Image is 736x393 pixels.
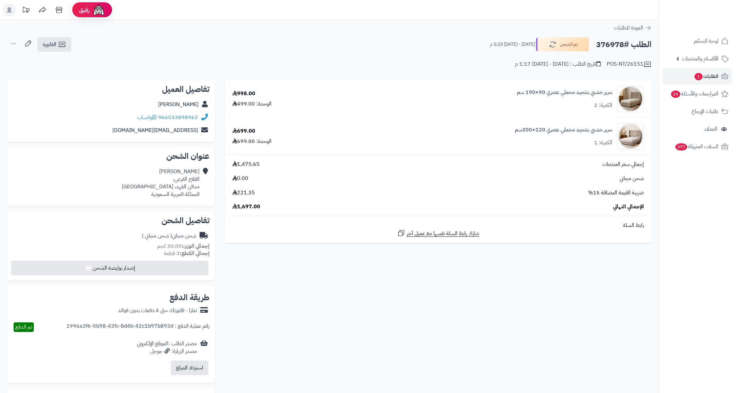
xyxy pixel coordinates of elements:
span: العملاء [705,124,717,134]
a: العملاء [662,121,732,137]
span: طلبات الإرجاع [692,107,718,116]
img: 1756283185-1-90x90.jpg [618,123,644,150]
h2: الطلب #376978 [596,38,651,51]
span: شحن مجاني [620,175,644,182]
div: الكمية: 1 [594,139,612,147]
div: تاريخ الطلب : [DATE] - [DATE] 1:17 م [515,60,601,68]
div: شحن مجاني [142,232,196,240]
span: 397 [675,143,688,151]
div: الوحدة: 499.00 [232,100,272,108]
span: لوحة التحكم [694,36,718,46]
h2: تفاصيل العميل [12,85,210,93]
span: تم الدفع [15,323,32,331]
div: رقم عملية الدفع : 1996a3f6-0b98-43fc-8d4b-42c1b97b893d [66,322,210,332]
div: الوحدة: 699.00 [232,138,272,145]
span: الإجمالي النهائي [613,203,644,211]
a: شارك رابط السلة نفسها مع عميل آخر [397,229,479,237]
a: واتساب [137,113,157,121]
button: استرداد المبلغ [171,360,209,375]
img: ai-face.png [92,3,105,17]
span: 24 [671,90,680,98]
a: سرير خشبي بتنجيد مخملي عصري 90×190 سم [517,89,612,96]
a: سرير خشبي بتنجيد مخملي عصري 120×200سم [515,126,612,134]
div: تمارا - فاتورتك حتى 4 دفعات بدون فوائد [118,307,197,314]
div: مصدر الزيارة: جوجل [137,348,197,355]
a: العودة للطلبات [614,24,651,32]
div: الكمية: 2 [594,101,612,109]
span: ( شحن مجاني ) [142,232,172,240]
a: السلات المتروكة397 [662,139,732,155]
span: المراجعات والأسئلة [670,89,718,98]
a: لوحة التحكم [662,33,732,49]
span: رفيق [79,6,90,14]
span: شارك رابط السلة نفسها مع عميل آخر [407,230,479,237]
span: 1,697.00 [232,203,260,211]
a: [EMAIL_ADDRESS][DOMAIN_NAME] [112,126,198,134]
h2: طريقة الدفع [169,294,210,301]
strong: إجمالي الوزن: [182,242,210,250]
div: 998.00 [232,90,255,98]
button: إصدار بوليصة الشحن [11,261,209,275]
div: [PERSON_NAME] الفلاح الفرعي، مدائن الفهد، [GEOGRAPHIC_DATA] المملكة العربية السعودية [122,168,200,198]
span: إجمالي سعر المنتجات [602,161,644,168]
div: 699.00 [232,127,255,135]
div: POS-NT/26151 [607,60,651,68]
span: السلات المتروكة [675,142,718,151]
span: ضريبة القيمة المضافة 15% [588,189,644,197]
span: الفاتورة [43,40,56,48]
span: العودة للطلبات [614,24,643,32]
small: 30.00 كجم [157,242,210,250]
span: 1 [694,73,703,80]
small: [DATE] - [DATE] 5:23 م [490,41,535,48]
span: الأقسام والمنتجات [682,54,718,63]
span: 1,475.65 [232,161,260,168]
a: تحديثات المنصة [18,3,34,18]
span: 221.35 [232,189,255,197]
img: 1756282483-1-90x90.jpg [618,86,644,112]
a: طلبات الإرجاع [662,103,732,119]
strong: إجمالي القطع: [180,249,210,257]
a: [PERSON_NAME] [158,100,199,108]
a: المراجعات والأسئلة24 [662,86,732,102]
span: 0.00 [232,175,248,182]
a: الطلبات1 [662,68,732,84]
div: مصدر الطلب :الموقع الإلكتروني [137,340,197,355]
a: الفاتورة [37,37,71,52]
img: logo-2.png [691,13,730,27]
small: 3 قطعة [164,249,210,257]
h2: تفاصيل الشحن [12,217,210,225]
div: رابط السلة [227,222,649,229]
h2: عنوان الشحن [12,152,210,160]
button: تم الشحن [536,37,589,51]
a: 966533898962 [158,113,198,121]
span: الطلبات [694,72,718,81]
